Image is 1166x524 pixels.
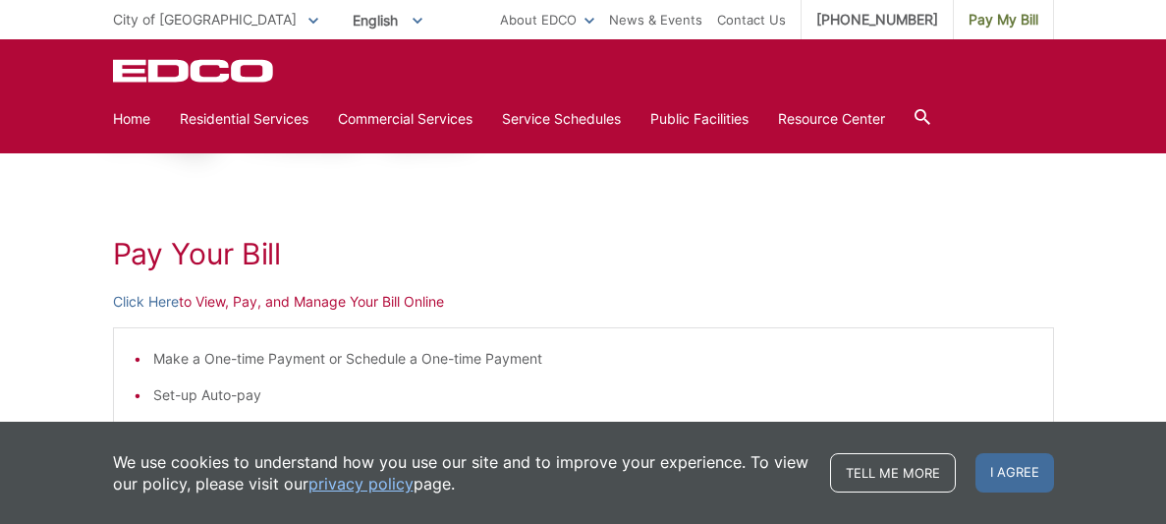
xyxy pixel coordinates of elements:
p: We use cookies to understand how you use our site and to improve your experience. To view our pol... [113,451,810,495]
a: EDCD logo. Return to the homepage. [113,59,276,83]
li: Manage Stored Payments [153,421,1033,442]
a: Commercial Services [338,108,472,130]
li: Make a One-time Payment or Schedule a One-time Payment [153,348,1033,370]
a: Home [113,108,150,130]
a: Tell me more [830,453,956,493]
span: Pay My Bill [969,9,1038,30]
a: privacy policy [308,473,414,495]
p: to View, Pay, and Manage Your Bill Online [113,291,1054,313]
a: News & Events [609,9,702,30]
li: Set-up Auto-pay [153,384,1033,406]
span: English [338,4,437,36]
h1: Pay Your Bill [113,236,1054,271]
a: Service Schedules [502,108,621,130]
a: Contact Us [717,9,786,30]
span: City of [GEOGRAPHIC_DATA] [113,11,297,28]
a: Residential Services [180,108,308,130]
a: About EDCO [500,9,594,30]
a: Public Facilities [650,108,749,130]
a: Resource Center [778,108,885,130]
span: I agree [975,453,1054,493]
a: Click Here [113,291,179,313]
